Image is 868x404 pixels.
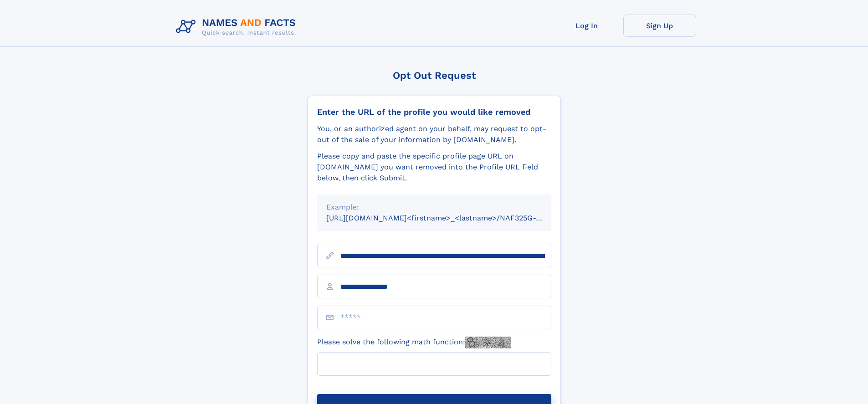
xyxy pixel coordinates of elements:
div: You, or an authorized agent on your behalf, may request to opt-out of the sale of your informatio... [317,123,551,145]
a: Sign Up [623,15,696,37]
div: Example: [326,202,542,213]
a: Log In [550,15,623,37]
img: Logo Names and Facts [172,15,303,39]
div: Enter the URL of the profile you would like removed [317,107,551,117]
div: Opt Out Request [308,70,561,81]
small: [URL][DOMAIN_NAME]<firstname>_<lastname>/NAF325G-xxxxxxxx [326,214,569,222]
label: Please solve the following math function: [317,337,511,348]
div: Please copy and paste the specific profile page URL on [DOMAIN_NAME] you want removed into the Pr... [317,151,551,184]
